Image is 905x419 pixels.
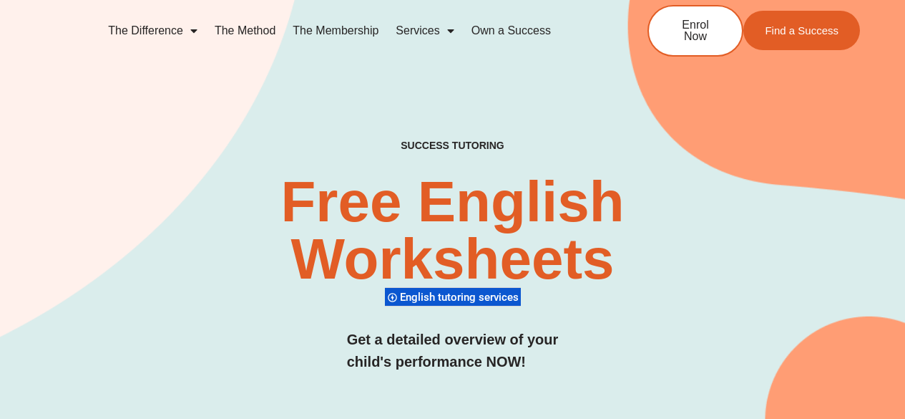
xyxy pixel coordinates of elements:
a: Own a Success [463,14,559,47]
a: Find a Success [743,11,860,50]
a: The Difference [99,14,206,47]
a: The Membership [284,14,387,47]
a: Enrol Now [647,5,743,57]
span: English tutoring services [400,291,523,304]
div: English tutoring services [385,287,521,307]
a: The Method [206,14,284,47]
span: Find a Success [765,25,838,36]
a: Services [387,14,462,47]
nav: Menu [99,14,600,47]
h2: Free English Worksheets​ [184,173,721,288]
span: Enrol Now [670,19,720,42]
h3: Get a detailed overview of your child's performance NOW! [347,329,559,373]
h4: SUCCESS TUTORING​ [332,140,573,152]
